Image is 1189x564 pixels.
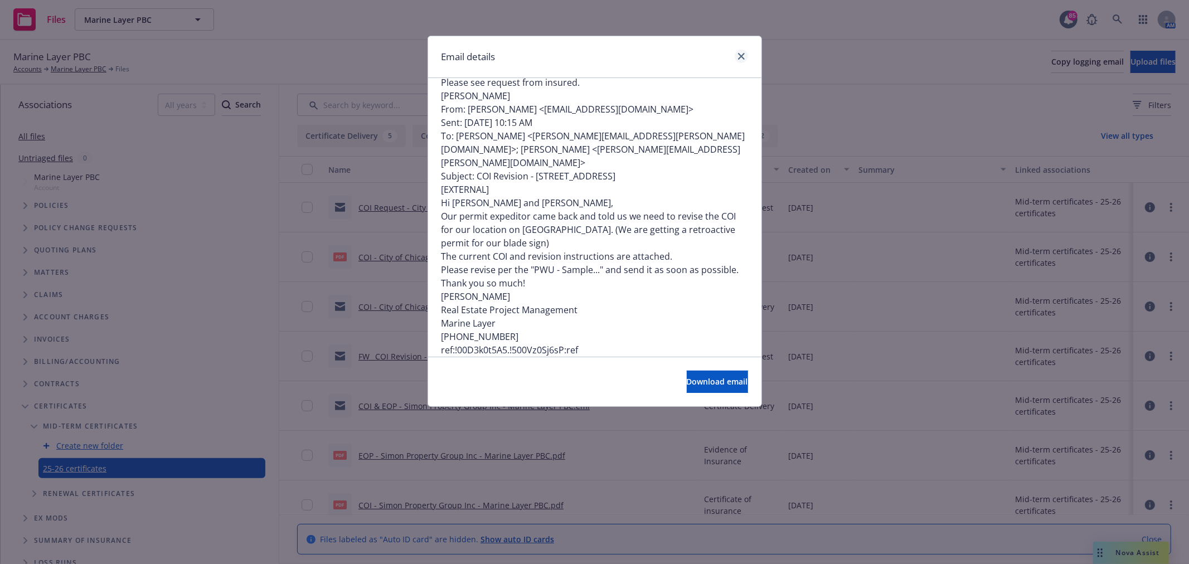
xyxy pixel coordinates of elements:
p: [PERSON_NAME] [441,89,748,103]
p: Hi [PERSON_NAME] and [PERSON_NAME], [441,196,748,210]
p: [PERSON_NAME] [441,290,748,303]
span: Download email [687,376,748,387]
button: Download email [687,371,748,393]
p: From: [PERSON_NAME] < > Sent: [DATE] 10:15 AM To: [PERSON_NAME] < >; [PERSON_NAME] < > Subject: C... [441,103,748,183]
a: [PERSON_NAME][EMAIL_ADDRESS][PERSON_NAME][DOMAIN_NAME] [441,143,741,169]
h1: Email details [441,50,496,64]
p: [PHONE_NUMBER] ref:!00D3k0t5A5.!500Vz0Sj6sP:ref [441,330,748,357]
p: Our permit expeditor came back and told us we need to revise the COI for our location on [GEOGRAP... [441,210,748,250]
p: Marine Layer [441,317,748,330]
a: [EMAIL_ADDRESS][DOMAIN_NAME] [545,103,689,115]
p: [EXTERNAL] [441,183,748,196]
p: Please see request from insured. [441,76,748,89]
a: [PERSON_NAME][EMAIL_ADDRESS][PERSON_NAME][DOMAIN_NAME] [441,130,745,155]
p: The current COI and revision instructions are attached. [441,250,748,263]
p: Please revise per the "PWU - Sample..." and send it as soon as possible. [441,263,748,276]
p: Real Estate Project Management [441,303,748,317]
p: Thank you so much! [441,276,748,290]
a: close [735,50,748,63]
